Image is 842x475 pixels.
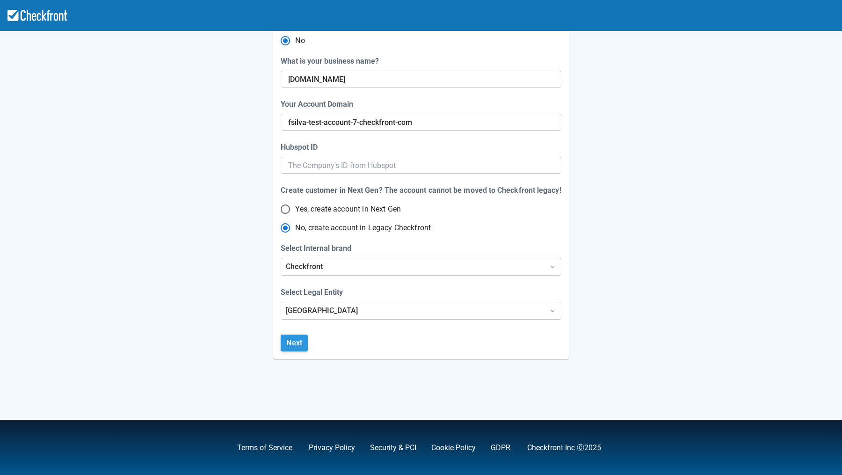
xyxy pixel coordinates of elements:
div: , [222,442,294,453]
label: What is your business name? [281,56,383,67]
div: Checkfront [286,261,539,272]
span: Dropdown icon [548,262,557,271]
a: Checkfront Inc Ⓒ2025 [527,443,601,452]
input: This will be your Account domain [288,71,552,88]
div: Create customer in Next Gen? The account cannot be moved to Checkfront legacy! [281,185,561,196]
span: No, create account in Legacy Checkfront [295,222,431,234]
a: Terms of Service [237,443,292,452]
a: GDPR [491,443,510,452]
span: Dropdown icon [548,306,557,315]
label: Hubspot ID [281,142,321,153]
div: [GEOGRAPHIC_DATA] [286,305,539,316]
label: Select Internal brand [281,243,355,254]
iframe: Chat Widget [707,374,842,475]
a: Security & PCI [370,443,416,452]
a: Cookie Policy [431,443,476,452]
input: The Company's ID from Hubspot [288,157,553,174]
label: Your Account Domain [281,99,357,110]
button: Next [281,335,308,351]
span: Yes, create account in Next Gen [295,204,401,215]
label: Select Legal Entity [281,287,347,298]
a: Privacy Policy [309,443,355,452]
div: . [476,442,512,453]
